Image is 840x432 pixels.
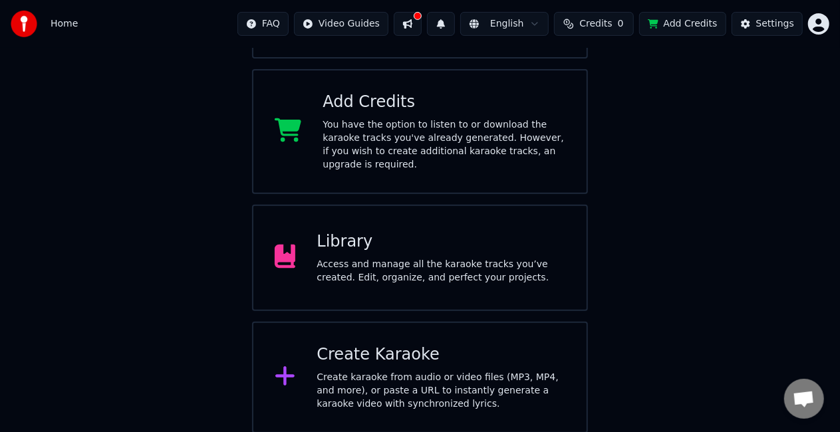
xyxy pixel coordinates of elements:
[639,12,726,36] button: Add Credits
[323,118,565,171] div: You have the option to listen to or download the karaoke tracks you've already generated. However...
[11,11,37,37] img: youka
[51,17,78,31] nav: breadcrumb
[317,371,565,411] div: Create karaoke from audio or video files (MP3, MP4, and more), or paste a URL to instantly genera...
[317,344,565,366] div: Create Karaoke
[579,17,612,31] span: Credits
[618,17,624,31] span: 0
[51,17,78,31] span: Home
[756,17,794,31] div: Settings
[554,12,634,36] button: Credits0
[294,12,388,36] button: Video Guides
[317,258,565,284] div: Access and manage all the karaoke tracks you’ve created. Edit, organize, and perfect your projects.
[732,12,803,36] button: Settings
[784,379,824,419] div: Open chat
[323,92,565,113] div: Add Credits
[317,231,565,253] div: Library
[237,12,289,36] button: FAQ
